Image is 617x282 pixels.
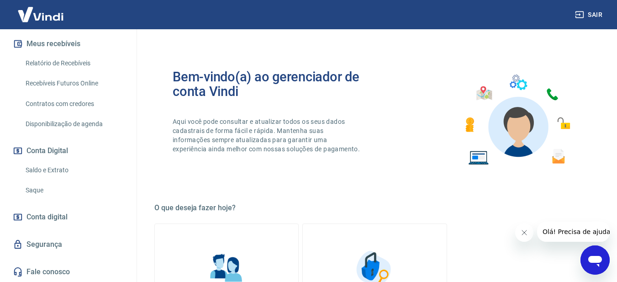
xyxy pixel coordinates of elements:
[11,262,126,282] a: Fale conosco
[11,234,126,255] a: Segurança
[11,207,126,227] a: Conta digital
[173,117,362,154] p: Aqui você pode consultar e atualizar todos os seus dados cadastrais de forma fácil e rápida. Mant...
[26,211,68,223] span: Conta digital
[22,181,126,200] a: Saque
[5,6,77,14] span: Olá! Precisa de ajuda?
[11,34,126,54] button: Meus recebíveis
[580,245,610,275] iframe: Botão para abrir a janela de mensagens
[22,74,126,93] a: Recebíveis Futuros Online
[22,115,126,133] a: Disponibilização de agenda
[154,203,595,213] h5: O que deseja fazer hoje?
[22,54,126,73] a: Relatório de Recebíveis
[573,6,606,23] button: Sair
[173,69,375,99] h2: Bem-vindo(a) ao gerenciador de conta Vindi
[457,69,577,170] img: Imagem de um avatar masculino com diversos icones exemplificando as funcionalidades do gerenciado...
[515,223,533,242] iframe: Fechar mensagem
[537,222,610,242] iframe: Mensagem da empresa
[11,141,126,161] button: Conta Digital
[22,161,126,180] a: Saldo e Extrato
[22,95,126,113] a: Contratos com credores
[11,0,70,28] img: Vindi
